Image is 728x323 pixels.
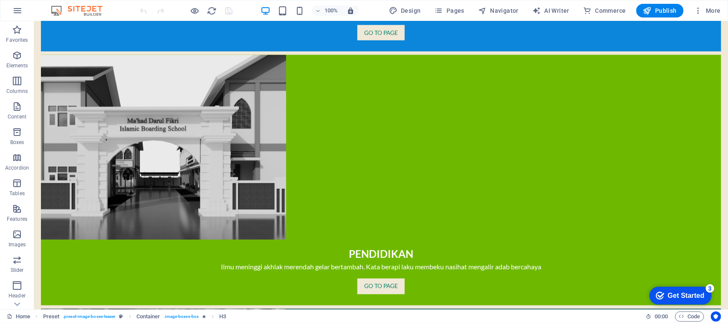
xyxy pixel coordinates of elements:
p: Content [8,113,26,120]
p: Columns [6,88,28,95]
button: Code [675,311,704,322]
p: Slider [11,267,24,274]
span: Click to select. Double-click to edit [136,311,160,322]
h6: 100% [325,6,338,16]
p: Header [9,292,26,299]
button: Pages [431,4,468,17]
i: Element contains an animation [202,314,206,319]
p: Images [9,241,26,248]
button: reload [207,6,217,16]
p: Elements [6,62,28,69]
i: Reload page [207,6,217,16]
span: Design [389,6,421,15]
nav: breadcrumb [43,311,226,322]
span: Navigator [478,6,519,15]
i: This element is a customizable preset [119,314,123,319]
p: Boxes [10,139,24,146]
span: 00 00 [655,311,668,322]
p: Favorites [6,37,28,43]
img: Editor Logo [49,6,113,16]
span: Click to select. Double-click to edit [219,311,226,322]
div: Get Started [23,9,60,17]
button: More [690,4,724,17]
button: Navigator [475,4,522,17]
button: Click here to leave preview mode and continue editing [190,6,200,16]
span: More [694,6,721,15]
div: Get Started 3 items remaining, 40% complete [5,4,67,22]
p: Tables [9,190,25,197]
span: : [661,313,662,320]
span: . image-boxes-box [164,311,199,322]
span: Click to select. Double-click to edit [43,311,60,322]
p: Accordion [5,164,29,171]
button: Commerce [580,4,629,17]
a: Click to cancel selection. Double-click to open Pages [7,311,30,322]
button: 100% [312,6,342,16]
i: On resize automatically adjust zoom level to fit chosen device. [347,7,354,14]
button: Publish [636,4,684,17]
h6: Session time [646,311,668,322]
span: Pages [435,6,464,15]
button: Design [386,4,424,17]
p: Features [7,216,27,222]
span: AI Writer [532,6,569,15]
span: Code [679,311,700,322]
span: . preset-image-boxes-teaser [63,311,116,322]
button: Usercentrics [711,311,721,322]
button: AI Writer [529,4,573,17]
span: Publish [643,6,677,15]
div: Design (Ctrl+Alt+Y) [386,4,424,17]
div: 3 [61,2,70,10]
span: Commerce [583,6,626,15]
